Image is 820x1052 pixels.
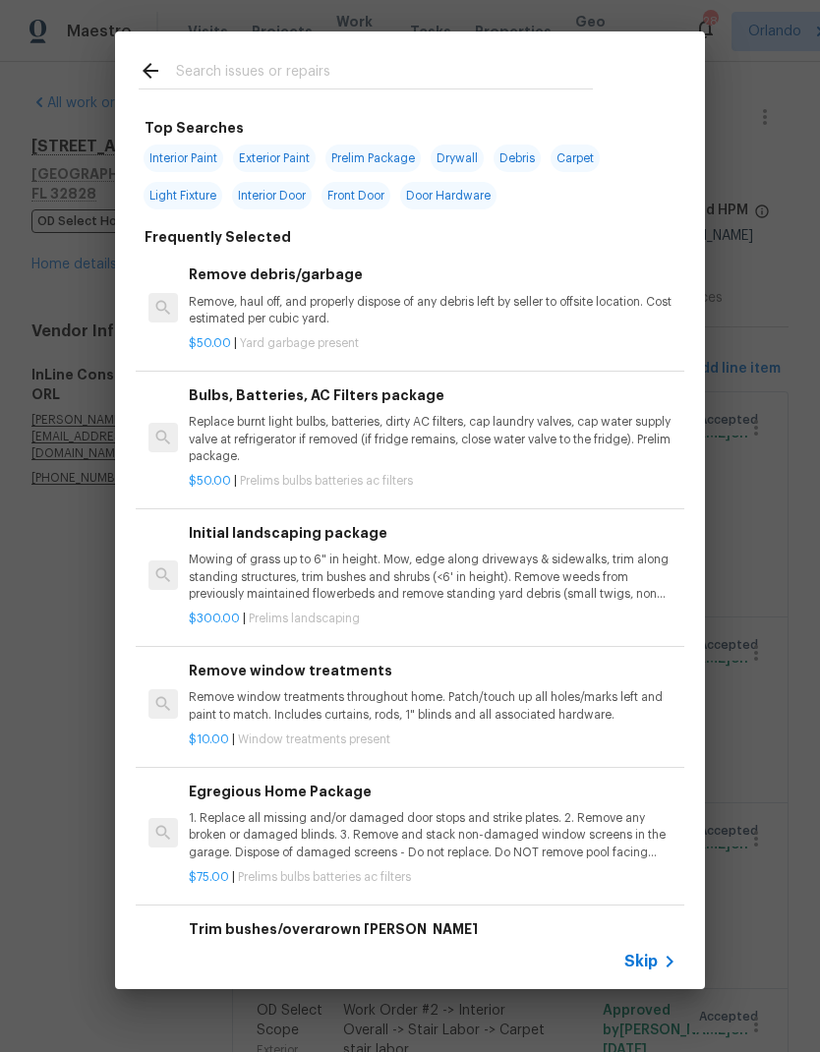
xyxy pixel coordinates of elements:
[189,613,240,624] span: $300.00
[189,689,676,723] p: Remove window treatments throughout home. Patch/touch up all holes/marks left and paint to match....
[322,182,390,209] span: Front Door
[189,869,676,886] p: |
[233,145,316,172] span: Exterior Paint
[189,294,676,327] p: Remove, haul off, and properly dispose of any debris left by seller to offsite location. Cost est...
[189,473,676,490] p: |
[325,145,421,172] span: Prelim Package
[189,263,676,285] h6: Remove debris/garbage
[189,335,676,352] p: |
[431,145,484,172] span: Drywall
[238,871,411,883] span: Prelims bulbs batteries ac filters
[189,414,676,464] p: Replace burnt light bulbs, batteries, dirty AC filters, cap laundry valves, cap water supply valv...
[249,613,360,624] span: Prelims landscaping
[189,733,229,745] span: $10.00
[240,475,413,487] span: Prelims bulbs batteries ac filters
[232,182,312,209] span: Interior Door
[624,952,658,971] span: Skip
[144,182,222,209] span: Light Fixture
[176,59,593,88] input: Search issues or repairs
[144,145,223,172] span: Interior Paint
[238,733,390,745] span: Window treatments present
[145,226,291,248] h6: Frequently Selected
[551,145,600,172] span: Carpet
[189,384,676,406] h6: Bulbs, Batteries, AC Filters package
[189,475,231,487] span: $50.00
[494,145,541,172] span: Debris
[189,731,676,748] p: |
[189,337,231,349] span: $50.00
[189,918,676,940] h6: Trim bushes/overgrown [PERSON_NAME]
[189,611,676,627] p: |
[189,552,676,602] p: Mowing of grass up to 6" in height. Mow, edge along driveways & sidewalks, trim along standing st...
[189,522,676,544] h6: Initial landscaping package
[240,337,359,349] span: Yard garbage present
[189,810,676,860] p: 1. Replace all missing and/or damaged door stops and strike plates. 2. Remove any broken or damag...
[189,781,676,802] h6: Egregious Home Package
[400,182,497,209] span: Door Hardware
[189,660,676,681] h6: Remove window treatments
[189,871,229,883] span: $75.00
[145,117,244,139] h6: Top Searches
